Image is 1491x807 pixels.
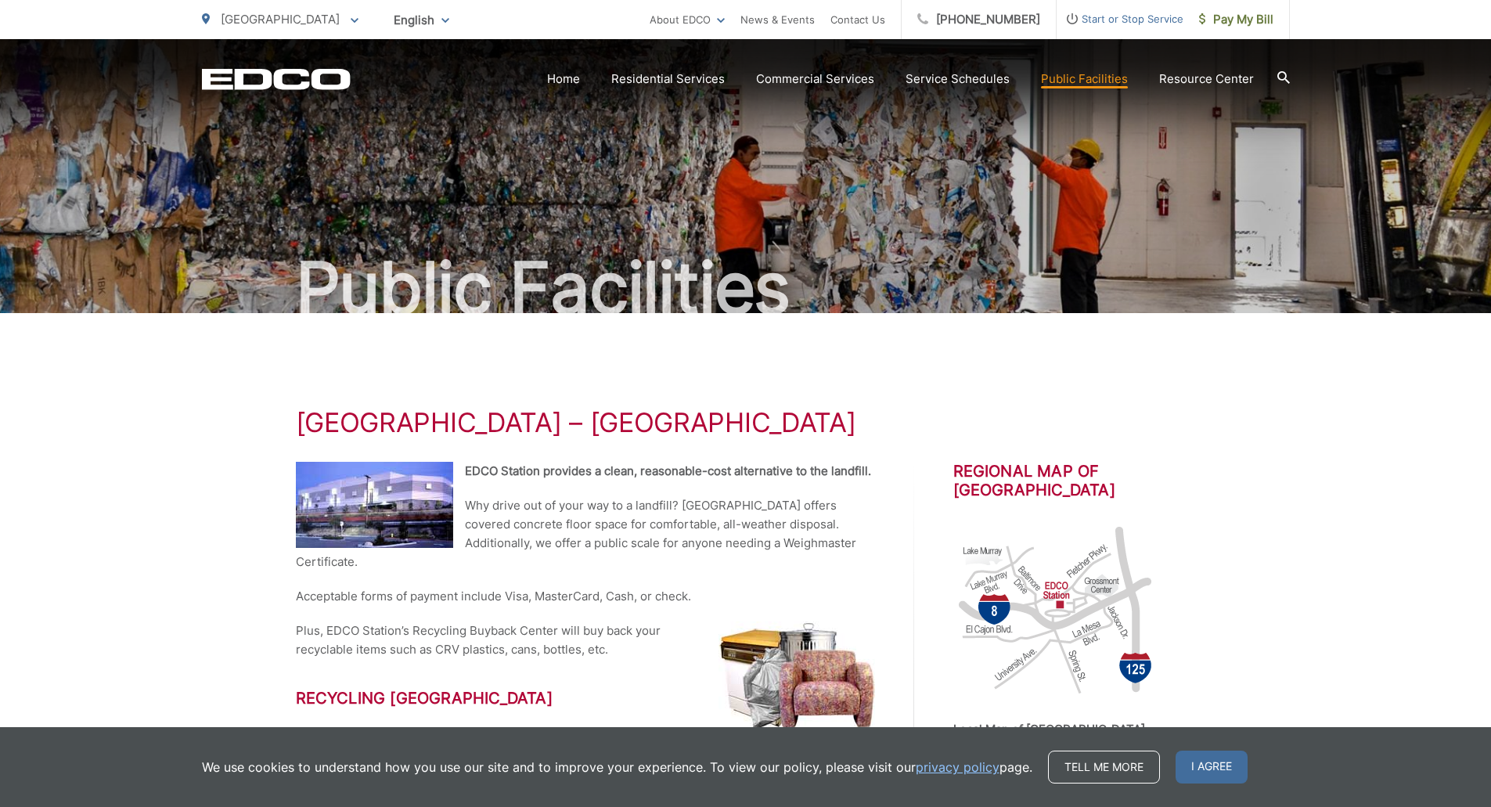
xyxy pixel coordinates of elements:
[1048,751,1160,784] a: Tell me more
[1199,10,1273,29] span: Pay My Bill
[1159,70,1254,88] a: Resource Center
[916,758,999,776] a: privacy policy
[547,70,580,88] a: Home
[953,722,1145,737] strong: Local Map of [GEOGRAPHIC_DATA]
[718,621,875,731] img: Bulky Trash
[296,407,1196,438] h1: [GEOGRAPHIC_DATA] – [GEOGRAPHIC_DATA]
[382,6,461,34] span: English
[202,249,1290,327] h2: Public Facilities
[202,68,351,90] a: EDCD logo. Return to the homepage.
[953,517,1157,704] img: map
[611,70,725,88] a: Residential Services
[296,689,875,708] h2: Recycling [GEOGRAPHIC_DATA]
[296,726,528,741] span: Accepting all CRV glass, cans, and plastic.
[221,12,340,27] span: [GEOGRAPHIC_DATA]
[830,10,885,29] a: Contact Us
[296,462,453,548] img: EDCO Station La Mesa
[953,462,1196,499] h2: Regional Map of [GEOGRAPHIC_DATA]
[1041,70,1128,88] a: Public Facilities
[906,70,1010,88] a: Service Schedules
[296,587,875,606] p: Acceptable forms of payment include Visa, MasterCard, Cash, or check.
[296,496,875,571] p: Why drive out of your way to a landfill? [GEOGRAPHIC_DATA] offers covered concrete floor space fo...
[650,10,725,29] a: About EDCO
[740,10,815,29] a: News & Events
[465,463,871,478] strong: EDCO Station provides a clean, reasonable-cost alternative to the landfill.
[202,758,1032,776] p: We use cookies to understand how you use our site and to improve your experience. To view our pol...
[296,621,875,659] p: Plus, EDCO Station’s Recycling Buyback Center will buy back your recyclable items such as CRV pla...
[1176,751,1248,784] span: I agree
[756,70,874,88] a: Commercial Services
